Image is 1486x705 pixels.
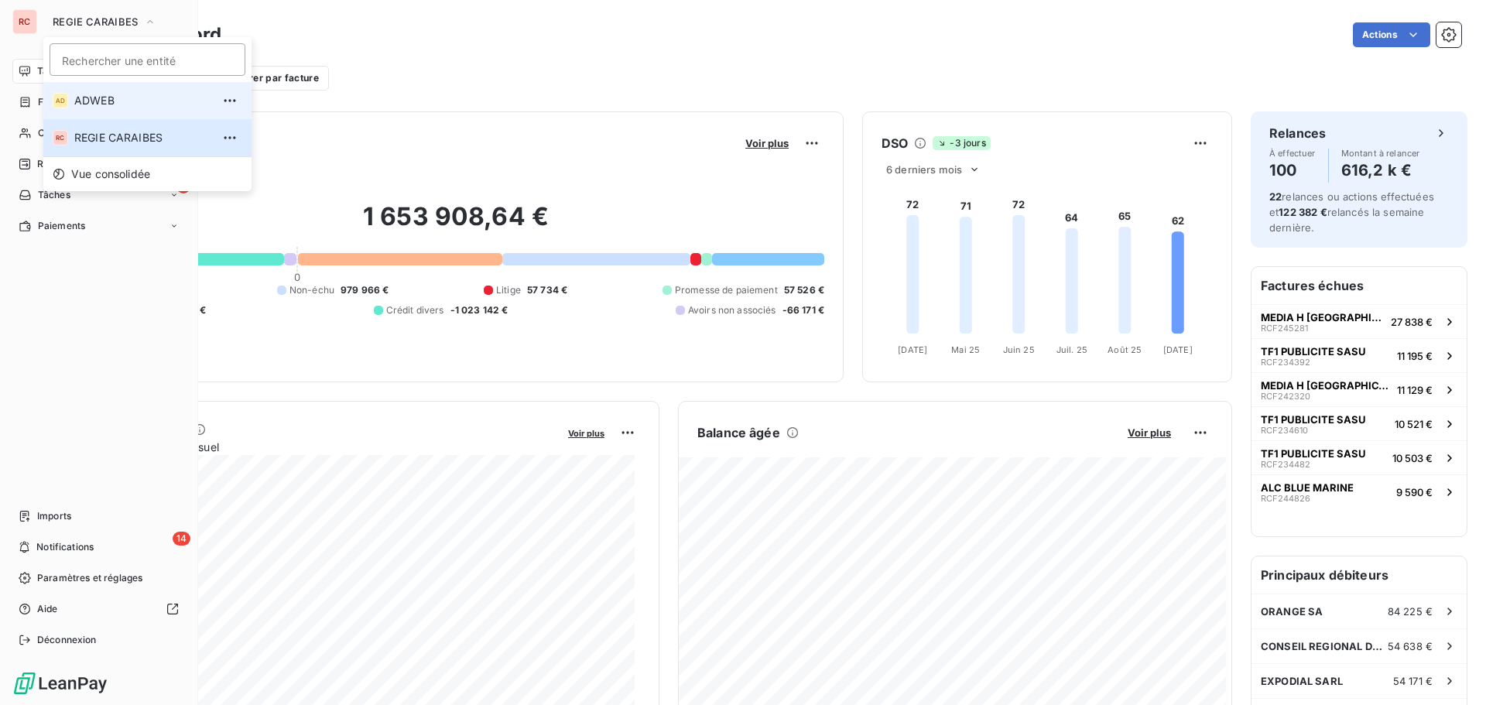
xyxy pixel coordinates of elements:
span: Promesse de paiement [675,283,778,297]
div: RC [53,130,68,145]
h6: Relances [1269,124,1326,142]
span: Aide [37,602,58,616]
span: RCF234482 [1261,460,1310,469]
span: CONSEIL REGIONAL DE LA [GEOGRAPHIC_DATA] [1261,640,1388,652]
span: RCF234610 [1261,426,1308,435]
span: 0 [294,271,300,283]
button: MEDIA H [GEOGRAPHIC_DATA]RCF24232011 129 € [1251,372,1467,406]
span: Voir plus [1128,426,1171,439]
tspan: Juil. 25 [1056,344,1087,355]
span: Tâches [38,188,70,202]
span: Non-échu [289,283,334,297]
span: 57 734 € [527,283,567,297]
button: Voir plus [563,426,609,440]
span: Montant à relancer [1341,149,1420,158]
span: RCF245281 [1261,323,1308,333]
button: TF1 PUBLICITE SASURCF23439211 195 € [1251,338,1467,372]
span: relances ou actions effectuées et relancés la semaine dernière. [1269,190,1434,234]
span: TF1 PUBLICITE SASU [1261,413,1366,426]
input: placeholder [50,43,245,76]
span: RCF242320 [1261,392,1310,401]
span: 9 590 € [1396,486,1433,498]
span: 10 521 € [1395,418,1433,430]
button: TF1 PUBLICITE SASURCF23448210 503 € [1251,440,1467,474]
span: Clients [38,126,69,140]
span: Imports [37,509,71,523]
span: MEDIA H [GEOGRAPHIC_DATA] [1261,311,1385,323]
h6: Principaux débiteurs [1251,556,1467,594]
span: ADWEB [74,93,211,108]
span: 979 966 € [341,283,389,297]
span: Relances [37,157,78,171]
button: Voir plus [1123,426,1176,440]
span: Factures [38,95,77,109]
button: MEDIA H [GEOGRAPHIC_DATA]RCF24528127 838 € [1251,304,1467,338]
button: Actions [1353,22,1430,47]
span: TF1 PUBLICITE SASU [1261,447,1366,460]
span: REGIE CARAIBES [74,130,211,145]
span: MEDIA H [GEOGRAPHIC_DATA] [1261,379,1391,392]
h4: 100 [1269,158,1316,183]
button: Voir plus [741,136,793,150]
span: Avoirs non associés [688,303,776,317]
span: REGIE CARAIBES [53,15,138,28]
h4: 616,2 k € [1341,158,1420,183]
span: Voir plus [568,428,604,439]
span: -1 023 142 € [450,303,508,317]
span: Notifications [36,540,94,554]
span: RCF244826 [1261,494,1310,503]
span: ALC BLUE MARINE [1261,481,1354,494]
span: 11 129 € [1397,384,1433,396]
span: Voir plus [745,137,789,149]
tspan: [DATE] [898,344,927,355]
tspan: Août 25 [1108,344,1142,355]
span: 6 derniers mois [886,163,962,176]
div: AD [53,93,68,108]
span: Chiffre d'affaires mensuel [87,439,557,455]
span: 11 195 € [1397,350,1433,362]
tspan: [DATE] [1163,344,1193,355]
div: RC [12,9,37,34]
span: Paiements [38,219,85,233]
span: Tableau de bord [37,64,109,78]
h6: Balance âgée [697,423,780,442]
span: 57 526 € [784,283,824,297]
span: 27 838 € [1391,316,1433,328]
span: 10 503 € [1392,452,1433,464]
span: 84 225 € [1388,605,1433,618]
iframe: Intercom live chat [1433,652,1471,690]
h2: 1 653 908,64 € [87,201,824,248]
span: -66 171 € [782,303,824,317]
span: À effectuer [1269,149,1316,158]
a: Aide [12,597,185,621]
span: Crédit divers [386,303,444,317]
span: Vue consolidée [71,166,150,182]
tspan: Juin 25 [1003,344,1035,355]
button: ALC BLUE MARINERCF2448269 590 € [1251,474,1467,508]
tspan: Mai 25 [951,344,980,355]
span: Paramètres et réglages [37,571,142,585]
span: 14 [173,532,190,546]
span: 122 382 € [1279,206,1327,218]
span: 54 638 € [1388,640,1433,652]
span: -3 jours [933,136,990,150]
h6: DSO [882,134,908,152]
span: RCF234392 [1261,358,1310,367]
span: ORANGE SA [1261,605,1323,618]
button: Filtrer par facture [202,66,329,91]
span: EXPODIAL SARL [1261,675,1343,687]
img: Logo LeanPay [12,671,108,696]
span: 22 [1269,190,1282,203]
span: Déconnexion [37,633,97,647]
span: 54 171 € [1393,675,1433,687]
h6: Factures échues [1251,267,1467,304]
button: TF1 PUBLICITE SASURCF23461010 521 € [1251,406,1467,440]
span: TF1 PUBLICITE SASU [1261,345,1366,358]
span: Litige [496,283,521,297]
